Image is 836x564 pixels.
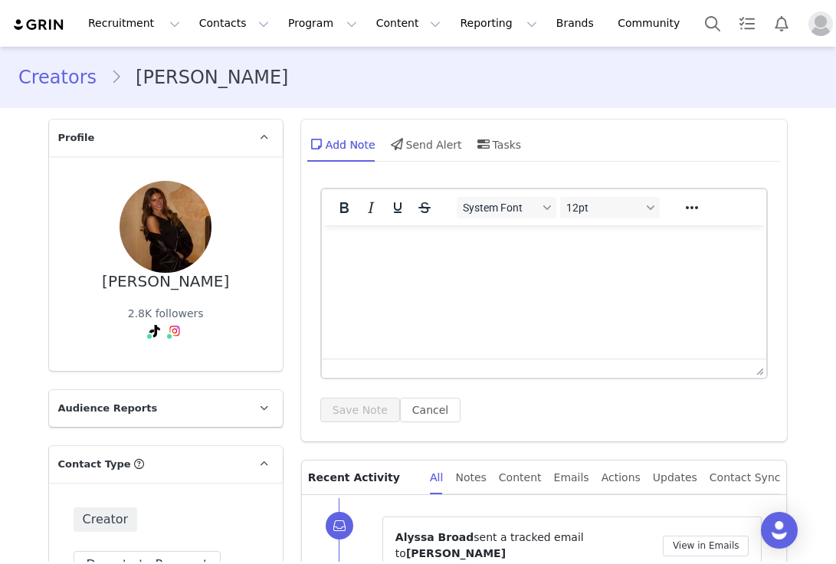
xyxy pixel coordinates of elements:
span: 12pt [566,202,641,214]
div: Open Intercom Messenger [761,512,798,549]
button: Bold [331,197,357,218]
span: Audience Reports [58,401,158,416]
iframe: Rich Text Area [322,225,767,359]
div: All [430,461,443,495]
div: Actions [602,461,641,495]
div: Contact Sync [710,461,781,495]
button: Content [367,6,451,41]
button: Font sizes [560,197,660,218]
div: Updates [653,461,697,495]
a: Creators [18,64,110,91]
a: Brands [547,6,608,41]
span: [PERSON_NAME] [406,547,506,559]
div: Content [499,461,542,495]
button: Recruitment [79,6,189,41]
div: 2.8K followers [128,306,204,322]
a: Tasks [730,6,764,41]
img: grin logo [12,18,66,32]
button: Underline [385,197,411,218]
button: Program [279,6,366,41]
div: [PERSON_NAME] [102,273,229,290]
div: Tasks [474,126,522,162]
a: Community [608,6,696,41]
button: View in Emails [663,536,749,556]
span: Profile [58,130,95,146]
button: Search [696,6,729,41]
div: Press the Up and Down arrow keys to resize the editor. [750,359,766,378]
button: Notifications [765,6,798,41]
span: sent a tracked email to [395,531,584,559]
p: Recent Activity [308,461,418,494]
button: Save Note [320,398,400,422]
button: Cancel [400,398,461,422]
div: Add Note [307,126,375,162]
span: Contact Type [58,457,131,472]
img: instagram.svg [169,325,181,337]
span: Alyssa Broad [395,531,474,543]
div: Notes [455,461,486,495]
span: Creator [74,507,138,532]
div: Emails [554,461,589,495]
button: Reporting [451,6,546,41]
img: placeholder-profile.jpg [808,11,833,36]
button: Strikethrough [411,197,438,218]
div: Send Alert [388,126,462,162]
button: Reveal or hide additional toolbar items [679,197,705,218]
img: 4d665881-059f-4c72-b481-74d8f0d675df.jpg [120,181,211,273]
button: Contacts [190,6,278,41]
button: Italic [358,197,384,218]
button: Fonts [457,197,556,218]
span: System Font [463,202,538,214]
